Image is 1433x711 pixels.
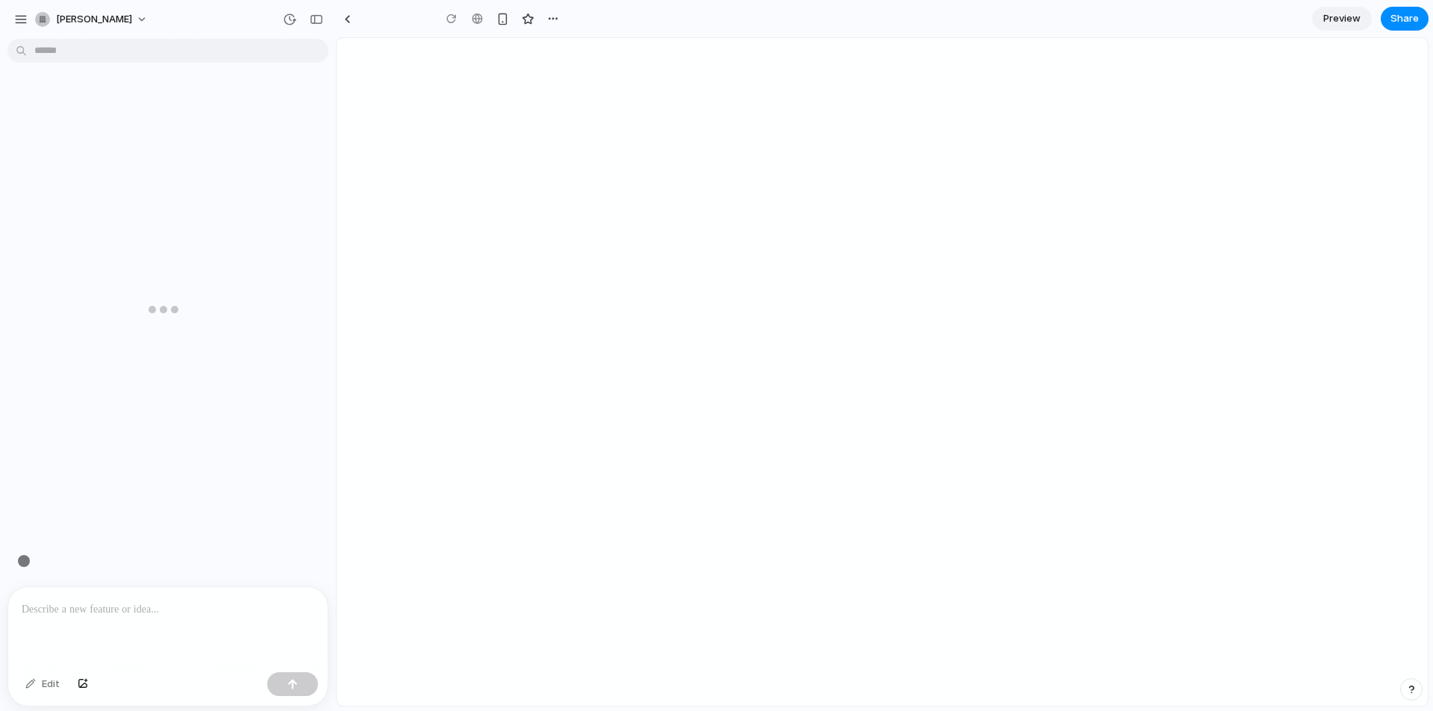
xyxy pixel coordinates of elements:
button: Share [1381,7,1429,31]
a: Preview [1312,7,1372,31]
span: Preview [1323,11,1361,26]
button: [PERSON_NAME] [29,7,155,31]
span: [PERSON_NAME] [56,12,132,27]
span: Share [1390,11,1419,26]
